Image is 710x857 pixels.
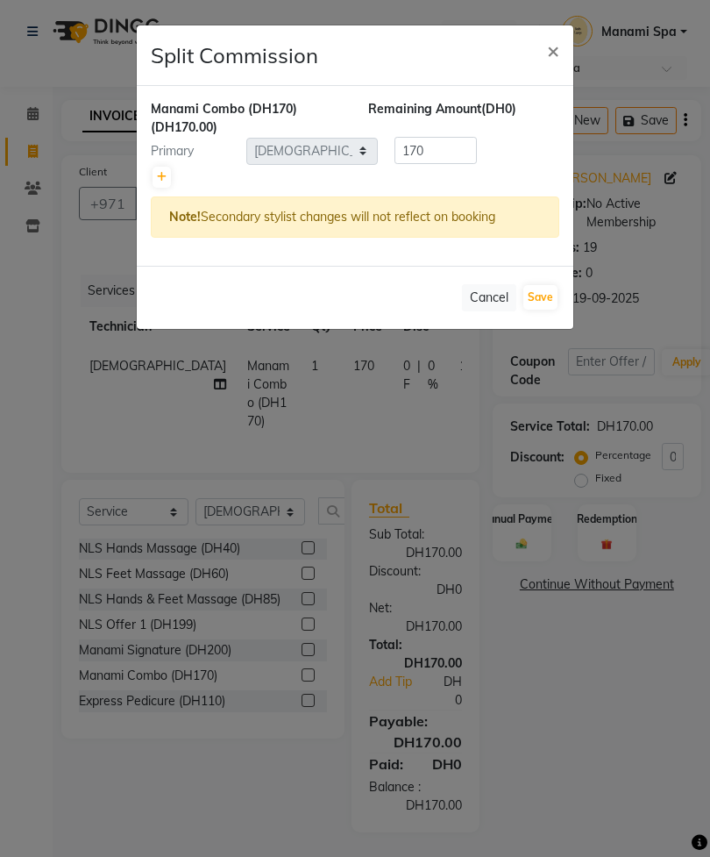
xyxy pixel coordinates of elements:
span: (DH170.00) [151,119,217,135]
span: × [547,37,559,63]
div: Primary [138,142,246,161]
button: Cancel [462,284,516,311]
h4: Split Commission [151,39,318,71]
span: Manami Combo (DH170) [151,101,297,117]
strong: Note! [169,209,201,225]
button: Save [523,285,557,310]
button: Close [533,25,573,75]
span: (DH0) [481,101,516,117]
span: Remaining Amount [368,101,481,117]
div: Secondary stylist changes will not reflect on booking [151,196,559,238]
